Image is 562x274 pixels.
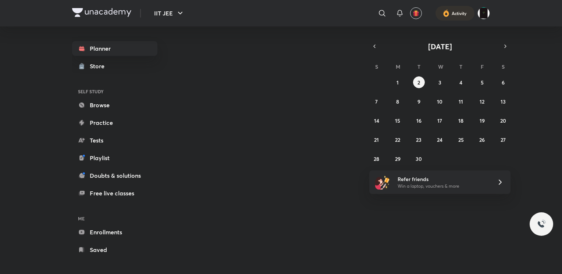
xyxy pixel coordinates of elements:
[417,79,420,86] abbr: September 2, 2025
[476,95,488,107] button: September 12, 2025
[90,62,109,71] div: Store
[410,7,422,19] button: avatar
[502,79,505,86] abbr: September 6, 2025
[380,41,500,51] button: [DATE]
[479,136,485,143] abbr: September 26, 2025
[416,136,421,143] abbr: September 23, 2025
[481,63,484,70] abbr: Friday
[476,115,488,126] button: September 19, 2025
[72,151,157,165] a: Playlist
[455,76,467,88] button: September 4, 2025
[476,76,488,88] button: September 5, 2025
[434,76,446,88] button: September 3, 2025
[375,98,378,105] abbr: September 7, 2025
[72,186,157,201] a: Free live classes
[413,153,425,165] button: September 30, 2025
[434,134,446,145] button: September 24, 2025
[72,98,157,112] a: Browse
[438,79,441,86] abbr: September 3, 2025
[413,95,425,107] button: September 9, 2025
[398,183,488,190] p: Win a laptop, vouchers & more
[417,98,420,105] abbr: September 9, 2025
[413,115,425,126] button: September 16, 2025
[371,115,383,126] button: September 14, 2025
[413,10,419,17] img: avatar
[72,8,131,19] a: Company Logo
[501,136,506,143] abbr: September 27, 2025
[374,155,379,162] abbr: September 28, 2025
[502,63,505,70] abbr: Saturday
[72,41,157,56] a: Planner
[371,134,383,145] button: September 21, 2025
[413,76,425,88] button: September 2, 2025
[459,98,463,105] abbr: September 11, 2025
[443,9,449,18] img: activity
[476,134,488,145] button: September 26, 2025
[434,95,446,107] button: September 10, 2025
[396,79,399,86] abbr: September 1, 2025
[72,242,157,257] a: Saved
[458,117,463,124] abbr: September 18, 2025
[437,117,442,124] abbr: September 17, 2025
[497,76,509,88] button: September 6, 2025
[458,136,464,143] abbr: September 25, 2025
[455,115,467,126] button: September 18, 2025
[417,63,420,70] abbr: Tuesday
[396,63,400,70] abbr: Monday
[396,98,399,105] abbr: September 8, 2025
[437,136,442,143] abbr: September 24, 2025
[72,8,131,17] img: Company Logo
[459,79,462,86] abbr: September 4, 2025
[374,117,379,124] abbr: September 14, 2025
[428,42,452,51] span: [DATE]
[416,155,422,162] abbr: September 30, 2025
[395,155,401,162] abbr: September 29, 2025
[497,134,509,145] button: September 27, 2025
[537,220,546,228] img: ttu
[72,225,157,239] a: Enrollments
[371,95,383,107] button: September 7, 2025
[455,95,467,107] button: September 11, 2025
[477,7,490,19] img: Anurag Agarwal
[395,136,400,143] abbr: September 22, 2025
[500,117,506,124] abbr: September 20, 2025
[374,136,379,143] abbr: September 21, 2025
[392,95,403,107] button: September 8, 2025
[497,115,509,126] button: September 20, 2025
[480,98,484,105] abbr: September 12, 2025
[455,134,467,145] button: September 25, 2025
[413,134,425,145] button: September 23, 2025
[72,133,157,148] a: Tests
[150,6,189,21] button: IIT JEE
[72,212,157,225] h6: ME
[371,153,383,165] button: September 28, 2025
[72,59,157,73] a: Store
[375,63,378,70] abbr: Sunday
[416,117,421,124] abbr: September 16, 2025
[395,117,400,124] abbr: September 15, 2025
[72,115,157,130] a: Practice
[481,79,484,86] abbr: September 5, 2025
[438,63,443,70] abbr: Wednesday
[392,153,403,165] button: September 29, 2025
[434,115,446,126] button: September 17, 2025
[72,168,157,183] a: Doubts & solutions
[480,117,485,124] abbr: September 19, 2025
[392,115,403,126] button: September 15, 2025
[459,63,462,70] abbr: Thursday
[398,175,488,183] h6: Refer friends
[501,98,506,105] abbr: September 13, 2025
[437,98,442,105] abbr: September 10, 2025
[392,134,403,145] button: September 22, 2025
[497,95,509,107] button: September 13, 2025
[72,85,157,98] h6: SELF STUDY
[392,76,403,88] button: September 1, 2025
[375,175,390,190] img: referral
